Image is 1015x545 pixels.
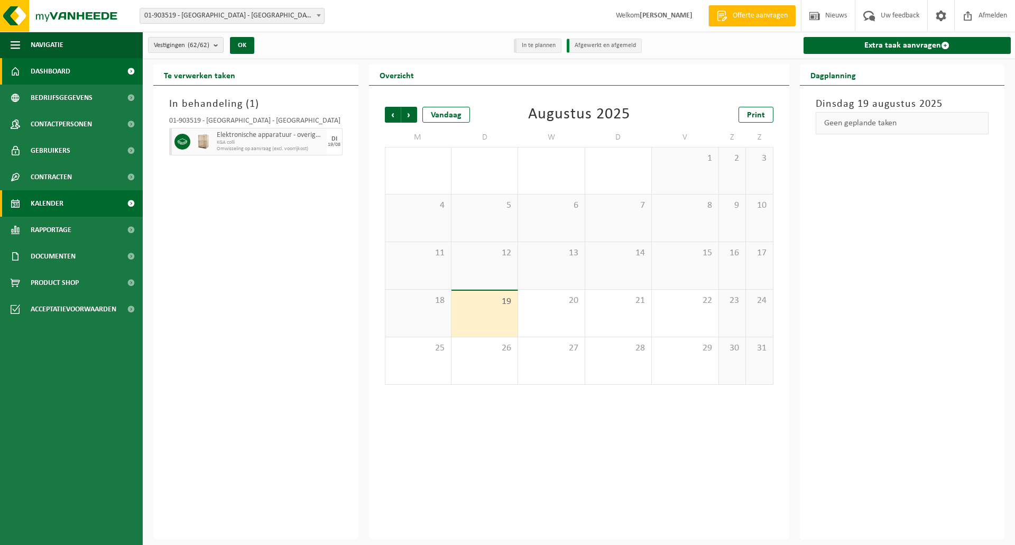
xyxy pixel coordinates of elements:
span: 29 [657,343,713,354]
div: Geen geplande taken [816,112,989,134]
span: Kalender [31,190,63,217]
span: 1 [657,153,713,164]
span: 16 [724,247,740,259]
li: Afgewerkt en afgemeld [567,39,642,53]
span: 26 [457,343,512,354]
span: 10 [751,200,767,211]
h3: In behandeling ( ) [169,96,343,112]
span: Product Shop [31,270,79,296]
span: 31 [751,343,767,354]
span: 20 [523,295,579,307]
span: 23 [724,295,740,307]
span: Elektronische apparatuur - overige (OVE) [217,131,324,140]
li: In te plannen [514,39,561,53]
h3: Dinsdag 19 augustus 2025 [816,96,989,112]
span: 6 [523,200,579,211]
span: Navigatie [31,32,63,58]
span: Acceptatievoorwaarden [31,296,116,322]
a: Offerte aanvragen [708,5,796,26]
span: Omwisseling op aanvraag (excl. voorrijkost) [217,146,324,152]
td: W [518,128,585,147]
count: (62/62) [188,42,209,49]
span: 14 [590,247,646,259]
span: 30 [724,343,740,354]
span: 4 [391,200,446,211]
button: OK [230,37,254,54]
span: 13 [523,247,579,259]
td: Z [719,128,746,147]
span: 25 [391,343,446,354]
button: Vestigingen(62/62) [148,37,224,53]
a: Extra taak aanvragen [804,37,1011,54]
span: Contactpersonen [31,111,92,137]
td: D [451,128,518,147]
span: Rapportage [31,217,71,243]
span: Dashboard [31,58,70,85]
span: Gebruikers [31,137,70,164]
span: 01-903519 - FRIGRO NV - MOORSELE [140,8,324,23]
span: 11 [391,247,446,259]
span: 7 [590,200,646,211]
div: Vandaag [422,107,470,123]
span: 24 [751,295,767,307]
span: Print [747,111,765,119]
h2: Dagplanning [800,64,866,85]
span: Contracten [31,164,72,190]
h2: Te verwerken taken [153,64,246,85]
span: 1 [250,99,255,109]
a: Print [739,107,773,123]
td: V [652,128,718,147]
span: 17 [751,247,767,259]
span: Documenten [31,243,76,270]
span: 28 [590,343,646,354]
span: 18 [391,295,446,307]
span: Volgende [401,107,417,123]
td: Z [746,128,773,147]
td: M [385,128,451,147]
span: 21 [590,295,646,307]
span: Vorige [385,107,401,123]
span: 3 [751,153,767,164]
span: 9 [724,200,740,211]
span: 12 [457,247,512,259]
span: 27 [523,343,579,354]
span: 15 [657,247,713,259]
span: 01-903519 - FRIGRO NV - MOORSELE [140,8,325,24]
img: PB-WB-1440-WDN-00-00 [196,134,211,150]
span: Vestigingen [154,38,209,53]
strong: [PERSON_NAME] [640,12,693,20]
div: 01-903519 - [GEOGRAPHIC_DATA] - [GEOGRAPHIC_DATA] [169,117,343,128]
span: Bedrijfsgegevens [31,85,93,111]
span: Offerte aanvragen [730,11,790,21]
td: D [585,128,652,147]
span: 5 [457,200,512,211]
div: 19/08 [328,142,340,147]
span: KGA colli [217,140,324,146]
span: 22 [657,295,713,307]
div: DI [331,136,337,142]
h2: Overzicht [369,64,425,85]
span: 2 [724,153,740,164]
div: Augustus 2025 [528,107,630,123]
span: 19 [457,296,512,308]
span: 8 [657,200,713,211]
